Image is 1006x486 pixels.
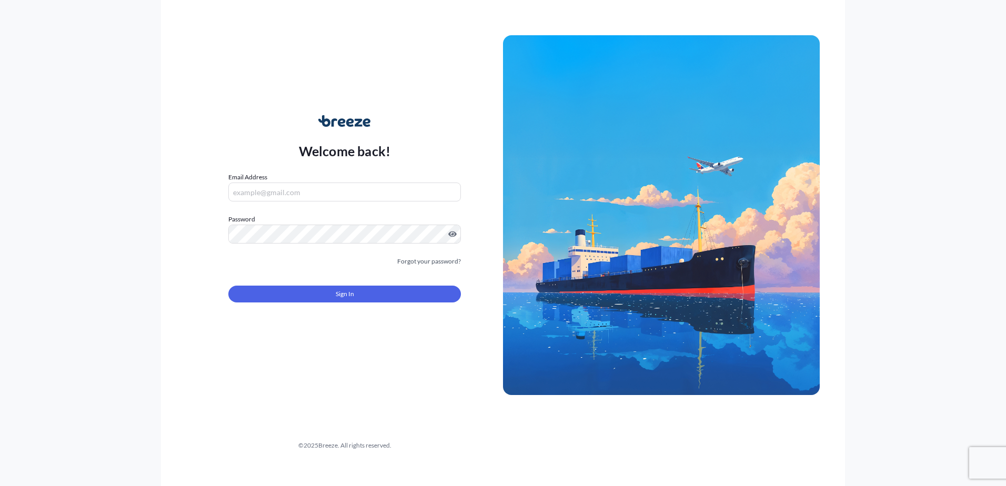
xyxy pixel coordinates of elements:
[186,440,503,451] div: © 2025 Breeze. All rights reserved.
[228,183,461,201] input: example@gmail.com
[336,289,354,299] span: Sign In
[228,214,461,225] label: Password
[448,230,457,238] button: Show password
[299,143,391,159] p: Welcome back!
[228,286,461,302] button: Sign In
[397,256,461,267] a: Forgot your password?
[503,35,820,395] img: Ship illustration
[228,172,267,183] label: Email Address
